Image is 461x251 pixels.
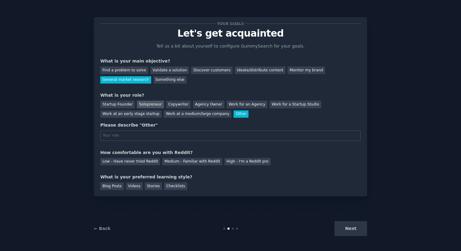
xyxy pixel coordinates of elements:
div: Stories [145,182,162,190]
div: Discover customers [191,66,232,74]
div: Checklists [164,182,187,190]
div: High - I'm a Reddit pro [224,158,271,166]
div: What is your role? [100,92,361,99]
div: Startup Founder [100,101,135,108]
div: Validate a solution [150,66,189,74]
div: Work for an Agency [227,101,267,108]
div: How comfortable are you with Reddit? [100,149,361,156]
p: Tell us a bit about yourself to configure GummySearch for your goals. [154,43,307,49]
span: Your goals [216,20,245,27]
div: Something else [153,76,187,84]
input: Your role [100,131,361,141]
div: Monitor my brand [288,66,325,74]
div: Medium - Familiar with Reddit [162,158,222,166]
div: General market research [100,76,151,84]
div: Copywriter [166,101,191,108]
p: Let's get acquainted [100,28,361,39]
div: Low - Have never tried Reddit [100,158,160,166]
div: Solopreneur [137,101,164,108]
div: Please describe "Other" [100,122,361,128]
div: Work at a medium/large company [164,110,231,118]
div: Blog Posts [100,182,124,190]
div: Other [234,110,248,118]
div: Videos [126,182,143,190]
div: What is your main objective? [100,58,361,64]
div: Work at an early stage startup [100,110,162,118]
div: Agency Owner [193,101,224,108]
div: Ideate/distribute content [235,66,285,74]
div: Work for a Startup Studio [270,101,321,108]
div: Find a problem to solve [100,66,148,74]
div: What is your preferred learning style? [100,174,361,180]
a: ← Back [94,226,110,231]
